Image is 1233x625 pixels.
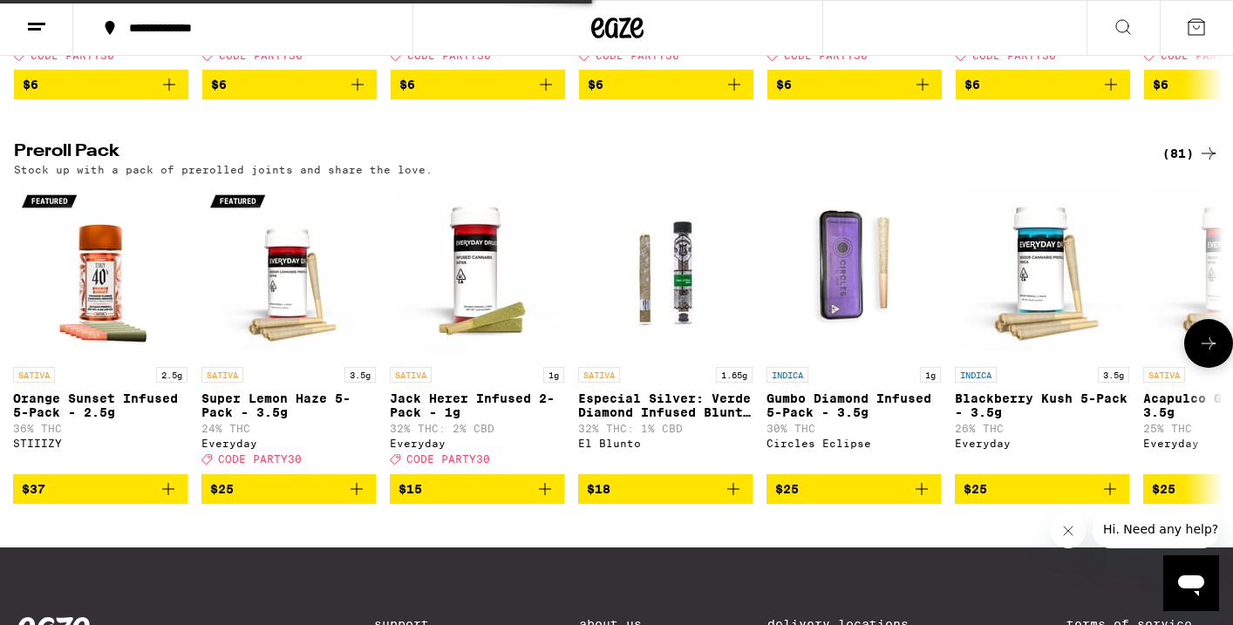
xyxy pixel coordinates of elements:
p: Blackberry Kush 5-Pack - 3.5g [955,391,1129,419]
p: Especial Silver: Verde Diamond Infused Blunt - 1.65g [578,391,753,419]
button: Add to bag [390,474,564,504]
h2: Preroll Pack [14,143,1134,164]
span: CODE PARTY30 [218,454,302,465]
p: SATIVA [13,367,55,383]
p: 1g [920,367,941,383]
a: Open page for Gumbo Diamond Infused 5-Pack - 3.5g from Circles Eclipse [766,184,941,473]
span: $6 [588,78,603,92]
p: Gumbo Diamond Infused 5-Pack - 3.5g [766,391,941,419]
img: Everyday - Super Lemon Haze 5-Pack - 3.5g [201,184,376,358]
p: 36% THC [13,423,187,434]
button: Add to bag [201,474,376,504]
p: 3.5g [344,367,376,383]
a: Open page for Blackberry Kush 5-Pack - 3.5g from Everyday [955,184,1129,473]
div: STIIIZY [13,438,187,449]
span: $6 [776,78,792,92]
span: $6 [964,78,980,92]
p: Jack Herer Infused 2-Pack - 1g [390,391,564,419]
p: 32% THC: 2% CBD [390,423,564,434]
button: Add to bag [578,474,753,504]
p: 26% THC [955,423,1129,434]
button: Add to bag [766,474,941,504]
p: SATIVA [201,367,243,383]
button: Add to bag [955,474,1129,504]
span: $25 [210,482,234,496]
a: Open page for Jack Herer Infused 2-Pack - 1g from Everyday [390,184,564,473]
iframe: Button to launch messaging window [1163,555,1219,611]
span: $25 [775,482,799,496]
div: Everyday [955,438,1129,449]
iframe: Close message [1051,513,1086,548]
span: $18 [587,482,610,496]
button: Add to bag [14,70,188,99]
p: 1g [543,367,564,383]
iframe: Message from company [1093,510,1219,548]
p: Super Lemon Haze 5-Pack - 3.5g [201,391,376,419]
span: $25 [1152,482,1175,496]
div: Everyday [390,438,564,449]
p: INDICA [766,367,808,383]
p: 30% THC [766,423,941,434]
button: Add to bag [13,474,187,504]
img: Circles Eclipse - Gumbo Diamond Infused 5-Pack - 3.5g [766,184,941,358]
img: STIIIZY - Orange Sunset Infused 5-Pack - 2.5g [13,184,187,358]
div: El Blunto [578,438,753,449]
a: (81) [1162,143,1219,164]
p: 3.5g [1098,367,1129,383]
button: Add to bag [579,70,753,99]
button: Add to bag [391,70,565,99]
a: Open page for Super Lemon Haze 5-Pack - 3.5g from Everyday [201,184,376,473]
span: $6 [211,78,227,92]
div: Everyday [201,438,376,449]
span: CODE PARTY30 [406,454,490,465]
img: Everyday - Blackberry Kush 5-Pack - 3.5g [955,184,1129,358]
img: El Blunto - Especial Silver: Verde Diamond Infused Blunt - 1.65g [578,184,753,358]
button: Add to bag [956,70,1130,99]
a: Open page for Especial Silver: Verde Diamond Infused Blunt - 1.65g from El Blunto [578,184,753,473]
p: 24% THC [201,423,376,434]
p: 32% THC: 1% CBD [578,423,753,434]
p: 2.5g [156,367,187,383]
p: INDICA [955,367,997,383]
span: $37 [22,482,45,496]
p: Orange Sunset Infused 5-Pack - 2.5g [13,391,187,419]
p: SATIVA [578,367,620,383]
a: Open page for Orange Sunset Infused 5-Pack - 2.5g from STIIIZY [13,184,187,473]
img: Everyday - Jack Herer Infused 2-Pack - 1g [390,184,564,358]
button: Add to bag [202,70,377,99]
span: $6 [399,78,415,92]
span: $6 [23,78,38,92]
p: SATIVA [1143,367,1185,383]
span: $15 [399,482,422,496]
span: $6 [1153,78,1168,92]
div: Circles Eclipse [766,438,941,449]
p: Stock up with a pack of prerolled joints and share the love. [14,164,433,175]
button: Add to bag [767,70,942,99]
p: 1.65g [716,367,753,383]
p: SATIVA [390,367,432,383]
span: $25 [964,482,987,496]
